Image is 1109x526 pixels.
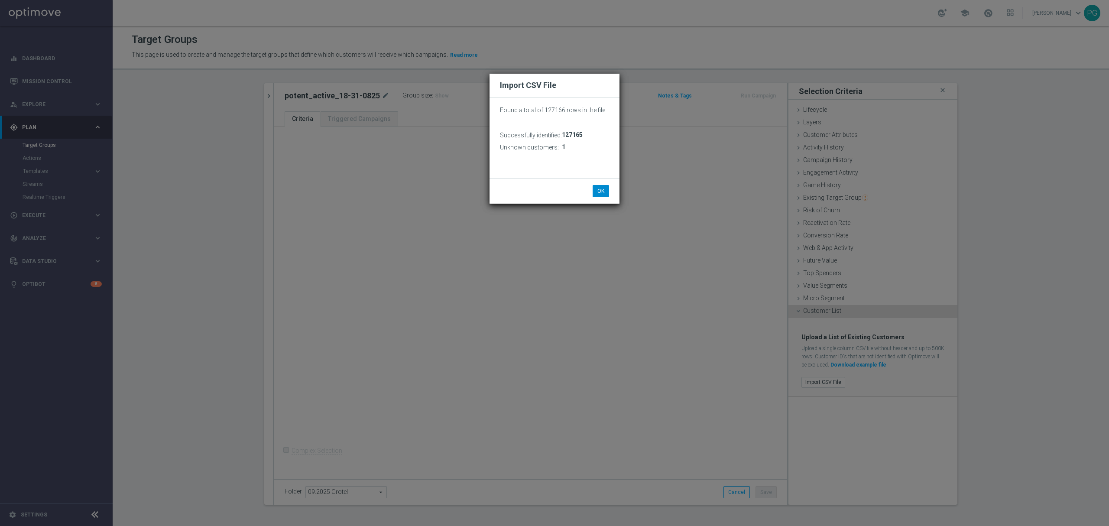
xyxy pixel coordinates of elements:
[500,80,609,91] h2: Import CSV File
[500,131,562,139] h3: Successfully identified:
[562,131,583,139] span: 127165
[500,143,559,151] h3: Unknown customers:
[500,106,609,114] p: Found a total of 127166 rows in the file
[562,143,565,151] span: 1
[593,185,609,197] button: OK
